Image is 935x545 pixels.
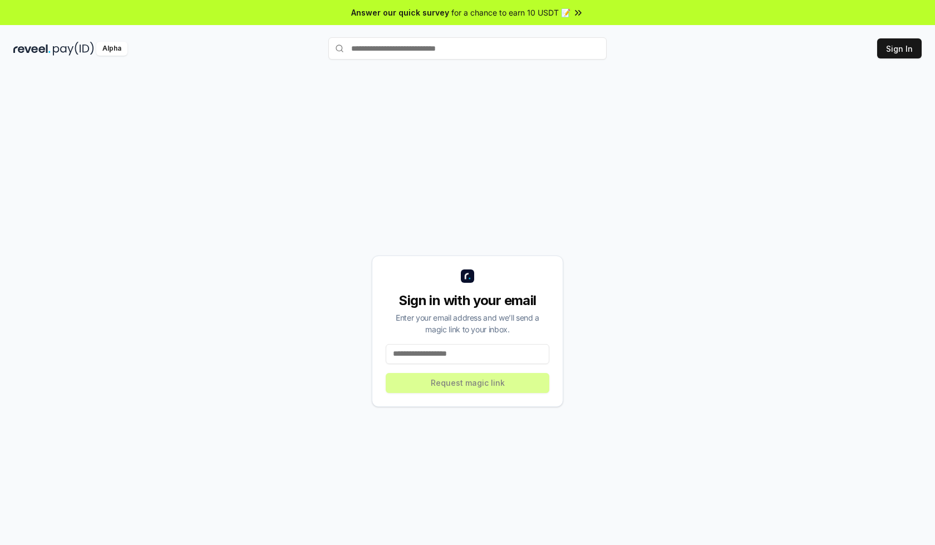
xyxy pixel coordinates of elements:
[96,42,127,56] div: Alpha
[351,7,449,18] span: Answer our quick survey
[386,292,549,310] div: Sign in with your email
[13,42,51,56] img: reveel_dark
[877,38,922,58] button: Sign In
[386,312,549,335] div: Enter your email address and we’ll send a magic link to your inbox.
[53,42,94,56] img: pay_id
[451,7,570,18] span: for a chance to earn 10 USDT 📝
[461,269,474,283] img: logo_small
